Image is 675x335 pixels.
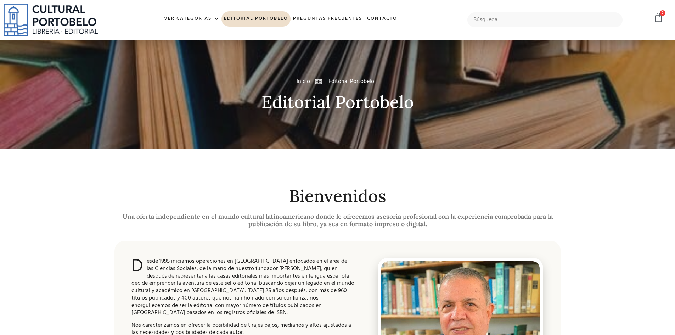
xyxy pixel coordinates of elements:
[131,258,355,317] p: esde 1995 iniciamos operaciones en [GEOGRAPHIC_DATA] enfocados en el área de las Ciencias Sociale...
[114,213,561,228] h2: Una oferta independiente en el mundo cultural latinoamericano donde le ofrecemos asesoría profesi...
[467,12,623,27] input: Búsqueda
[221,11,291,27] a: Editorial Portobelo
[291,11,365,27] a: Preguntas frecuentes
[365,11,400,27] a: Contacto
[660,10,665,16] span: 0
[653,12,663,23] a: 0
[162,11,221,27] a: Ver Categorías
[131,258,143,275] span: D
[114,187,561,206] h2: Bienvenidos
[297,77,310,86] a: Inicio
[327,77,374,86] span: Editorial Portobelo
[114,93,561,112] h2: Editorial Portobelo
